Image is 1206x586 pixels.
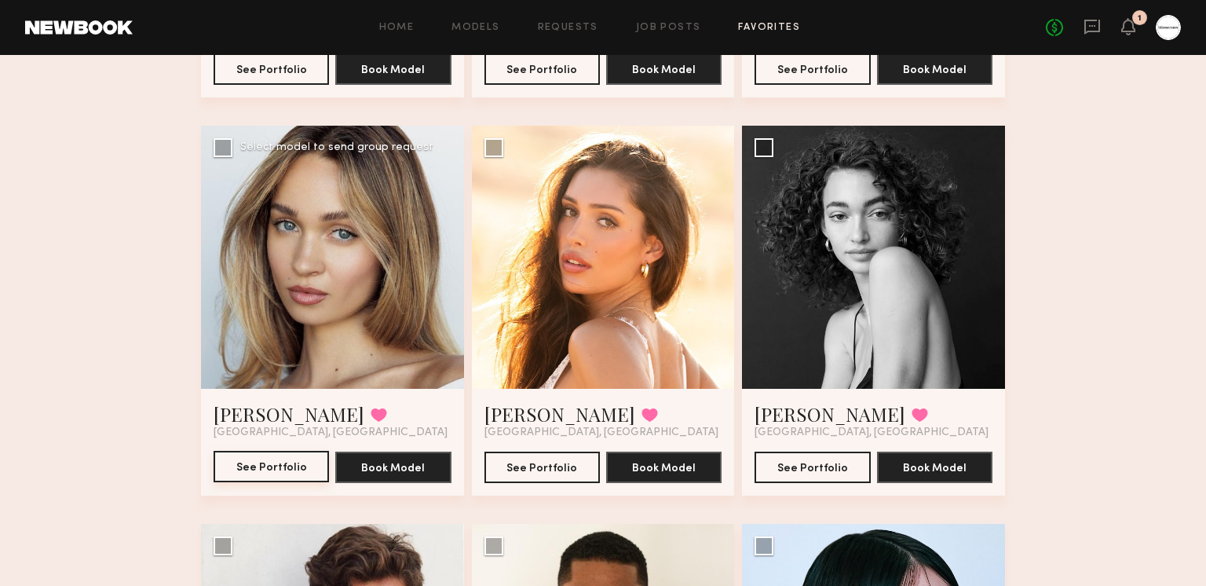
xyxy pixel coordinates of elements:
button: Book Model [606,53,722,85]
button: See Portfolio [755,452,870,483]
button: Book Model [335,452,451,483]
a: Requests [538,23,598,33]
a: [PERSON_NAME] [214,401,364,427]
a: Book Model [335,62,451,75]
a: [PERSON_NAME] [484,401,635,427]
div: 1 [1138,14,1142,23]
button: See Portfolio [755,53,870,85]
button: See Portfolio [484,53,600,85]
a: [PERSON_NAME] [755,401,905,427]
a: Book Model [877,460,992,474]
button: See Portfolio [484,452,600,483]
a: Favorites [738,23,800,33]
div: Select model to send group request [240,142,433,153]
a: Book Model [606,460,722,474]
a: Book Model [335,460,451,474]
span: [GEOGRAPHIC_DATA], [GEOGRAPHIC_DATA] [214,427,448,439]
button: See Portfolio [214,53,329,85]
a: Book Model [877,62,992,75]
button: See Portfolio [214,451,329,482]
span: [GEOGRAPHIC_DATA], [GEOGRAPHIC_DATA] [755,427,989,439]
a: Models [451,23,499,33]
button: Book Model [606,452,722,483]
button: Book Model [877,452,992,483]
button: Book Model [877,53,992,85]
button: Book Model [335,53,451,85]
a: See Portfolio [214,452,329,483]
a: Job Posts [636,23,701,33]
a: Book Model [606,62,722,75]
a: Home [379,23,415,33]
span: [GEOGRAPHIC_DATA], [GEOGRAPHIC_DATA] [484,427,718,439]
